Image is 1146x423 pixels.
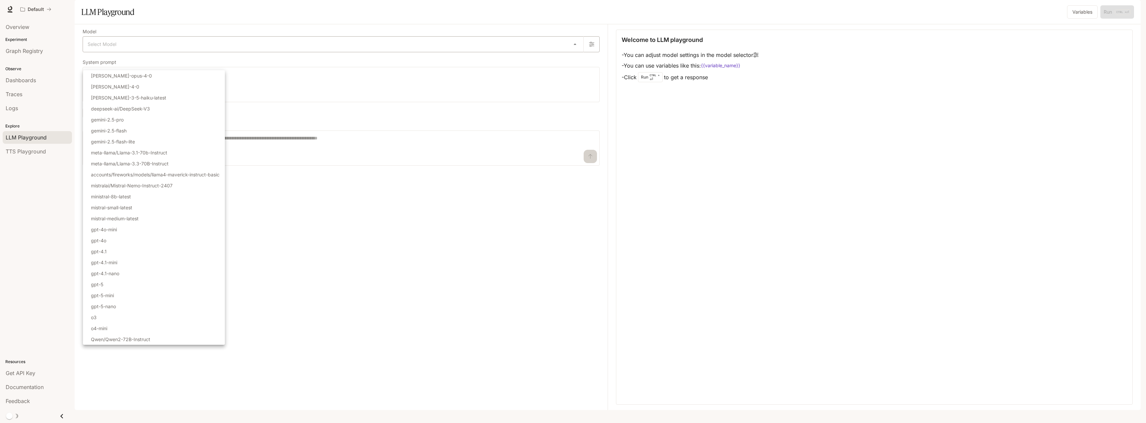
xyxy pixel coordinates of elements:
[91,314,97,321] p: o3
[91,292,114,299] p: gpt-5-mini
[91,270,119,277] p: gpt-4.1-nano
[91,182,173,189] p: mistralai/Mistral-Nemo-Instruct-2407
[91,193,131,200] p: ministral-8b-latest
[91,72,152,79] p: [PERSON_NAME]-opus-4-0
[91,160,169,167] p: meta-llama/Llama-3.3-70B-Instruct
[91,94,166,101] p: [PERSON_NAME]-3-5-haiku-latest
[91,127,127,134] p: gemini-2.5-flash
[91,171,220,178] p: accounts/fireworks/models/llama4-maverick-instruct-basic
[91,215,139,222] p: mistral-medium-latest
[91,259,117,266] p: gpt-4.1-mini
[91,138,135,145] p: gemini-2.5-flash-lite
[91,303,116,310] p: gpt-5-nano
[91,325,107,332] p: o4-mini
[91,105,150,112] p: deepseek-ai/DeepSeek-V3
[91,248,107,255] p: gpt-4.1
[91,226,117,233] p: gpt-4o-mini
[91,116,124,123] p: gemini-2.5-pro
[91,149,167,156] p: meta-llama/Llama-3.1-70b-Instruct
[91,336,150,343] p: Qwen/Qwen2-72B-Instruct
[91,281,103,288] p: gpt-5
[91,83,139,90] p: [PERSON_NAME]-4-0
[91,204,132,211] p: mistral-small-latest
[91,237,106,244] p: gpt-4o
